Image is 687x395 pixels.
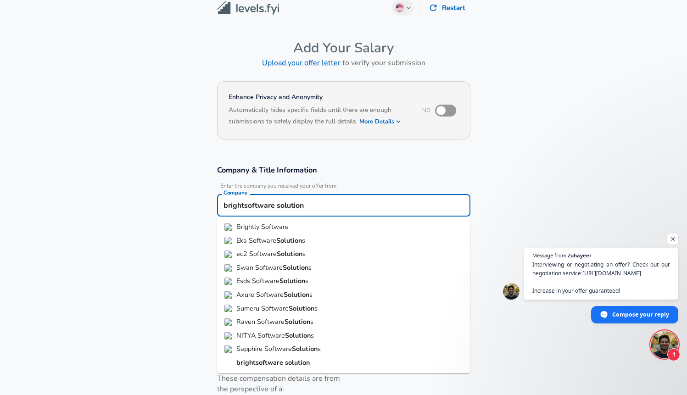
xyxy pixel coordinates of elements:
[310,317,313,326] span: s
[277,249,302,258] strong: Solution
[217,165,470,175] h3: Company & Title Information
[568,253,592,258] span: Zuhayeer
[224,278,233,285] img: esds.co.in
[302,249,306,258] span: s
[236,263,283,272] span: Swan Software
[292,344,318,353] strong: Solution
[305,276,308,285] span: s
[224,291,233,299] img: axure.com
[236,358,285,367] strong: brightsoftware
[612,306,669,323] span: Compose your reply
[236,222,289,231] span: Brightly Software
[309,290,313,299] span: s
[279,276,305,285] strong: Solution
[217,373,340,395] label: These compensation details are from the perspective of a:
[236,236,276,245] span: Eka Software
[217,183,470,189] span: Enter the company you received your offer from
[289,304,314,313] strong: Solution
[311,331,314,340] span: s
[359,115,402,128] button: More Details
[224,264,233,272] img: swansoftwaresolutions.com
[236,304,289,313] span: Sumeru Software
[236,317,285,326] span: Raven Software
[223,190,247,195] label: Company
[224,237,233,244] img: eka1.com
[262,58,341,68] a: Upload your offer letter
[217,39,470,56] h4: Add Your Salary
[318,344,321,353] span: s
[308,263,312,272] span: s
[236,344,292,353] span: Sapphire Software
[229,93,410,102] h4: Enhance Privacy and Anonymity
[224,250,233,258] img: ec2software.com
[236,290,284,299] span: Axure Software
[236,331,285,340] span: NITYA Software
[224,318,233,326] img: ravensoftwaresolutions.com
[651,331,678,358] div: Open chat
[285,331,311,340] strong: Solution
[284,290,309,299] strong: Solution
[314,304,318,313] span: s
[224,305,233,312] img: sumeru.us
[302,236,305,245] span: s
[224,223,233,231] img: brightlysoftware.com
[217,56,470,69] h6: to verify your submission
[667,348,680,361] span: 1
[224,345,233,353] img: sapphiresolutions.net
[283,263,308,272] strong: Solution
[532,253,566,258] span: Message from
[276,236,302,245] strong: Solution
[532,260,670,295] span: Interviewing or negotiating an offer? Check out our negotiation service: Increase in your offer g...
[396,4,403,11] img: English (US)
[422,106,430,114] span: No
[285,358,310,367] strong: solution
[221,198,466,212] input: Google
[217,1,279,15] img: Levels.fyi
[224,332,233,339] img: nityainc.com
[236,276,279,285] span: Esds Software
[285,317,310,326] strong: Solution
[229,105,410,128] h6: Automatically hides specific fields until there are enough submissions to safely display the full...
[236,249,277,258] span: ec2 Software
